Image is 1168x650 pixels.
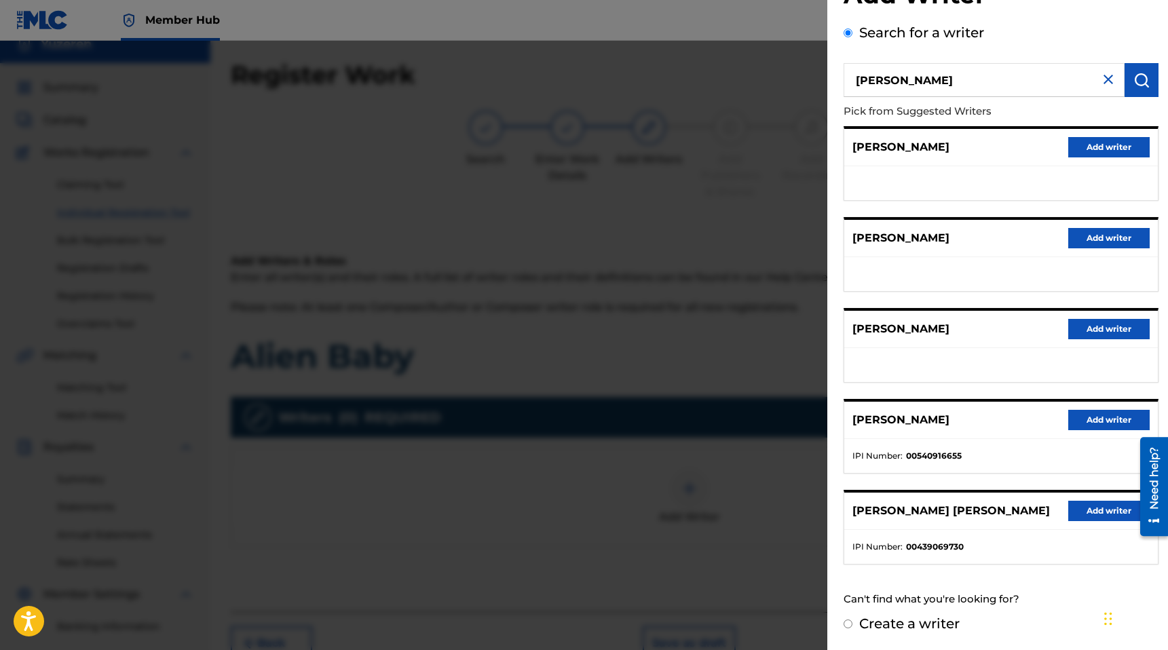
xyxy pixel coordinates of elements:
[852,321,949,337] p: [PERSON_NAME]
[16,10,69,30] img: MLC Logo
[906,541,964,553] strong: 00439069730
[1068,137,1150,157] button: Add writer
[1130,432,1168,541] iframe: Resource Center
[852,541,903,553] span: IPI Number :
[906,450,962,462] strong: 00540916655
[852,412,949,428] p: [PERSON_NAME]
[1068,501,1150,521] button: Add writer
[1068,410,1150,430] button: Add writer
[859,615,960,632] label: Create a writer
[852,230,949,246] p: [PERSON_NAME]
[844,63,1125,97] input: Search writer's name or IPI Number
[852,450,903,462] span: IPI Number :
[1133,72,1150,88] img: Search Works
[1068,228,1150,248] button: Add writer
[844,585,1158,614] div: Can't find what you're looking for?
[852,139,949,155] p: [PERSON_NAME]
[121,12,137,28] img: Top Rightsholder
[145,12,220,28] span: Member Hub
[1100,585,1168,650] iframe: Chat Widget
[1068,319,1150,339] button: Add writer
[1100,71,1116,88] img: close
[852,503,1050,519] p: [PERSON_NAME] [PERSON_NAME]
[1104,598,1112,639] div: Drag
[844,97,1081,126] p: Pick from Suggested Writers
